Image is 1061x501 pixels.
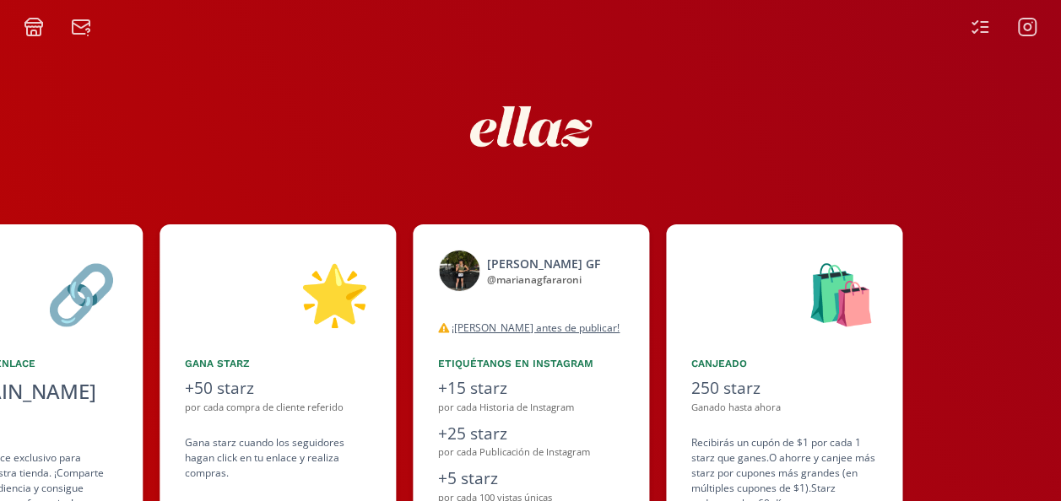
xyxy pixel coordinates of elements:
img: 520915744_18514242109011639_7531182193849736664_n.jpg [438,250,480,292]
div: Etiquétanos en Instagram [438,356,624,371]
u: ¡[PERSON_NAME] antes de publicar! [452,321,620,335]
div: Canjeado [691,356,877,371]
div: Ganado hasta ahora [691,401,877,415]
div: +5 starz [438,466,624,491]
div: +25 starz [438,422,624,446]
div: por cada compra de cliente referido [185,401,371,415]
div: por cada Publicación de Instagram [438,445,624,460]
div: +15 starz [438,376,624,401]
div: 🌟 [185,250,371,336]
div: Gana starz cuando los seguidores hagan click en tu enlace y realiza compras . [185,435,371,481]
div: @ marianagfararoni [487,272,600,288]
div: [PERSON_NAME] GF [487,255,600,272]
div: +50 starz [185,376,371,401]
img: nKmKAABZpYV7 [455,51,607,202]
div: por cada Historia de Instagram [438,401,624,415]
div: Gana starz [185,356,371,371]
div: 🛍️ [691,250,877,336]
div: 250 starz [691,376,877,401]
